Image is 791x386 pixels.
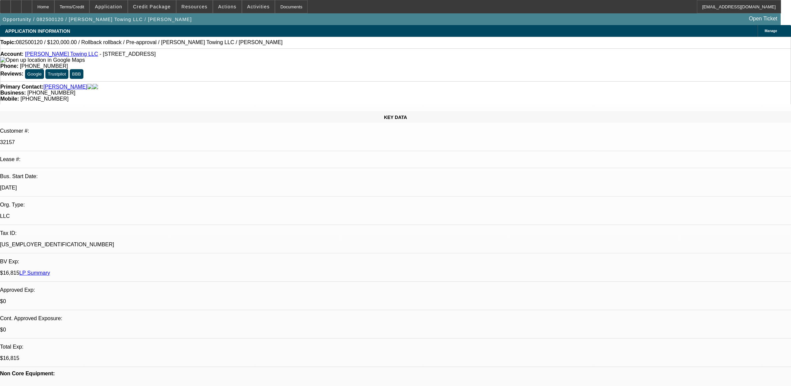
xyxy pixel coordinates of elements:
[87,84,93,90] img: facebook-icon.png
[43,84,87,90] a: [PERSON_NAME]
[5,28,70,34] span: APPLICATION INFORMATION
[0,57,85,63] a: View Google Maps
[16,39,283,45] span: 082500120 / $120,000.00 / Rollback rollback / Pre-approval / [PERSON_NAME] Towing LLC / [PERSON_N...
[25,51,98,57] a: [PERSON_NAME] Towing LLC
[100,51,156,57] span: - [STREET_ADDRESS]
[0,51,23,57] strong: Account:
[45,69,68,79] button: Trustpilot
[19,270,50,276] a: LP Summary
[746,13,780,24] a: Open Ticket
[242,0,275,13] button: Activities
[70,69,83,79] button: BBB
[95,4,122,9] span: Application
[0,63,18,69] strong: Phone:
[3,17,192,22] span: Opportunity / 082500120 / [PERSON_NAME] Towing LLC / [PERSON_NAME]
[384,115,407,120] span: KEY DATA
[27,90,75,96] span: [PHONE_NUMBER]
[247,4,270,9] span: Activities
[93,84,98,90] img: linkedin-icon.png
[20,96,68,102] span: [PHONE_NUMBER]
[25,69,44,79] button: Google
[176,0,213,13] button: Resources
[133,4,171,9] span: Credit Package
[0,57,85,63] img: Open up location in Google Maps
[0,96,19,102] strong: Mobile:
[0,71,23,77] strong: Reviews:
[765,29,777,33] span: Manage
[218,4,237,9] span: Actions
[181,4,208,9] span: Resources
[0,39,16,45] strong: Topic:
[90,0,127,13] button: Application
[0,84,43,90] strong: Primary Contact:
[213,0,242,13] button: Actions
[128,0,176,13] button: Credit Package
[0,90,26,96] strong: Business:
[20,63,68,69] span: [PHONE_NUMBER]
